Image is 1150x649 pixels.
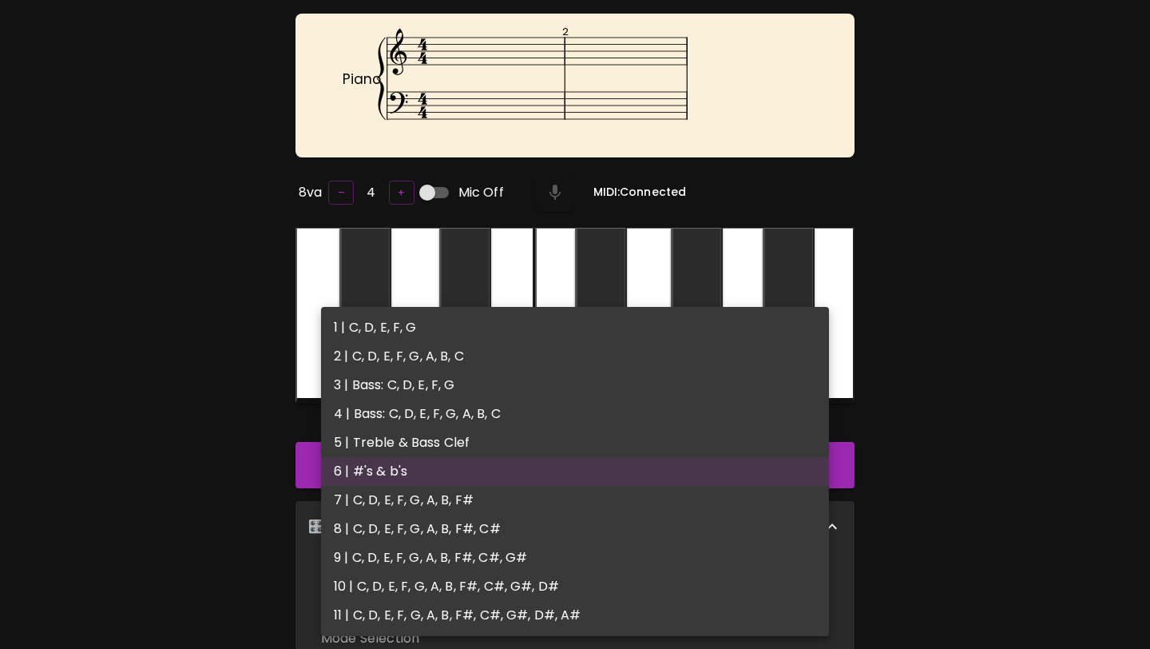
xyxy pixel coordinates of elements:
li: 10 | C, D, E, F, G, A, B, F#, C#, G#, D# [321,572,829,601]
li: 9 | C, D, E, F, G, A, B, F#, C#, G# [321,543,829,572]
li: 1 | C, D, E, F, G [321,313,829,342]
li: 2 | C, D, E, F, G, A, B, C [321,342,829,371]
li: 4 | Bass: C, D, E, F, G, A, B, C [321,400,829,428]
li: 11 | C, D, E, F, G, A, B, F#, C#, G#, D#, A# [321,601,829,630]
li: 8 | C, D, E, F, G, A, B, F#, C# [321,515,829,543]
li: 5 | Treble & Bass Clef [321,428,829,457]
li: 3 | Bass: C, D, E, F, G [321,371,829,400]
li: 6 | #'s & b's [321,457,829,486]
li: 7 | C, D, E, F, G, A, B, F# [321,486,829,515]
